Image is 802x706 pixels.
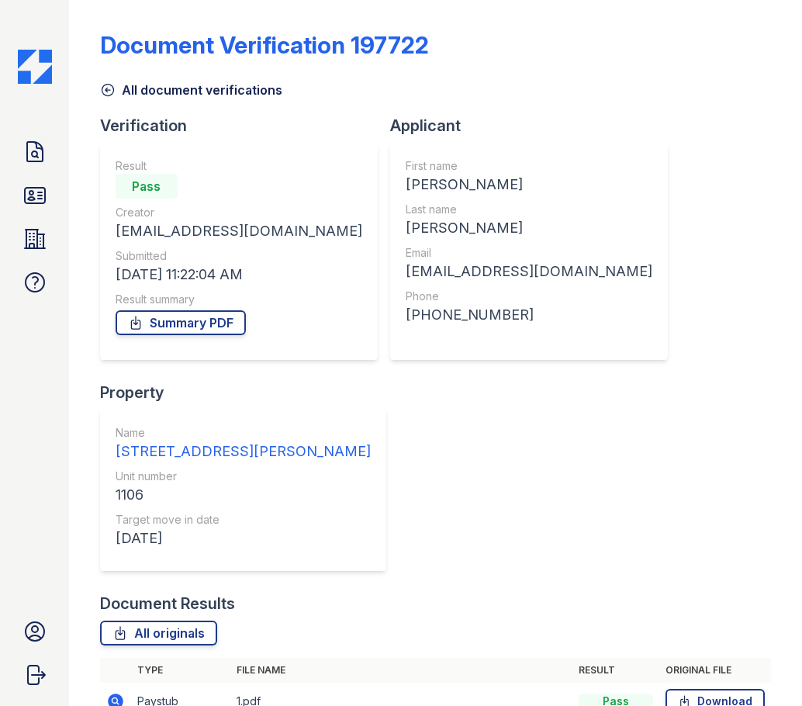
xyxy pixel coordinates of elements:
div: [PHONE_NUMBER] [406,304,652,326]
div: [PERSON_NAME] [406,174,652,196]
a: All document verifications [100,81,282,99]
div: Name [116,425,371,441]
div: Verification [100,115,390,137]
div: Applicant [390,115,680,137]
img: CE_Icon_Blue-c292c112584629df590d857e76928e9f676e5b41ef8f769ba2f05ee15b207248.png [18,50,52,84]
a: Name [STREET_ADDRESS][PERSON_NAME] [116,425,371,462]
div: Target move in date [116,512,371,528]
th: Original file [659,658,771,683]
div: Property [100,382,399,403]
div: Document Results [100,593,235,614]
div: Document Verification 197722 [100,31,429,59]
div: First name [406,158,652,174]
div: Result [116,158,362,174]
a: All originals [100,621,217,645]
div: [STREET_ADDRESS][PERSON_NAME] [116,441,371,462]
div: Result summary [116,292,362,307]
div: Last name [406,202,652,217]
div: [DATE] 11:22:04 AM [116,264,362,286]
div: 1106 [116,484,371,506]
th: File name [230,658,572,683]
th: Result [572,658,659,683]
div: [DATE] [116,528,371,549]
div: Submitted [116,248,362,264]
div: [PERSON_NAME] [406,217,652,239]
div: Email [406,245,652,261]
div: Creator [116,205,362,220]
div: Pass [116,174,178,199]
div: [EMAIL_ADDRESS][DOMAIN_NAME] [116,220,362,242]
div: [EMAIL_ADDRESS][DOMAIN_NAME] [406,261,652,282]
div: Phone [406,289,652,304]
div: Unit number [116,469,371,484]
a: Summary PDF [116,310,246,335]
th: Type [131,658,230,683]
